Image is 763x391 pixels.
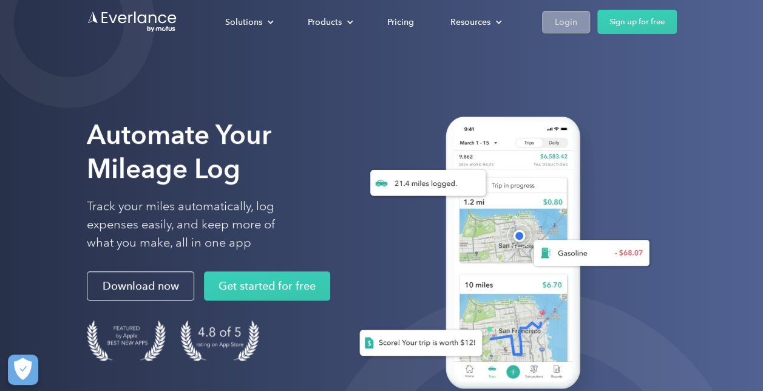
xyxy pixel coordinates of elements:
[87,271,194,301] a: Download now
[597,10,677,34] a: Sign up for free
[180,320,259,361] img: 4.9 out of 5 stars on the app store
[387,15,414,30] div: Pricing
[450,15,490,30] div: Resources
[213,12,283,33] div: Solutions
[204,271,330,301] a: Get started for free
[225,15,262,30] div: Solutions
[308,15,342,30] div: Products
[542,11,590,33] a: Login
[87,320,166,361] img: Badge for Featured by Apple Best New Apps
[87,118,271,185] strong: Automate Your Mileage Log
[375,12,426,33] a: Pricing
[87,197,304,252] p: Track your miles automatically, log expenses easily, and keep more of what you make, all in one app
[296,12,363,33] div: Products
[8,355,38,385] button: Cookies Settings
[555,15,577,30] div: Login
[87,10,178,33] a: Go to homepage
[438,12,512,33] div: Resources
